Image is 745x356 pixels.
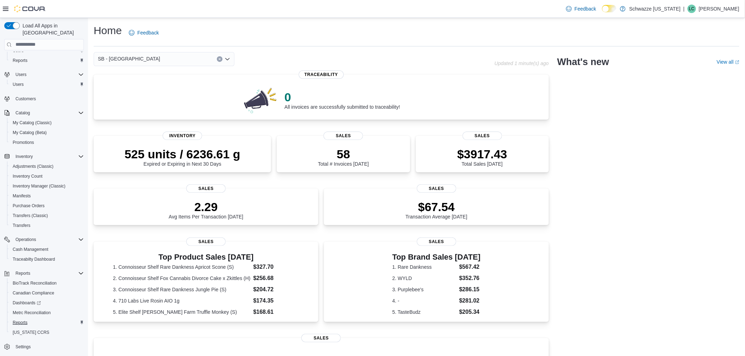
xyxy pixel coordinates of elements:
[13,183,65,189] span: Inventory Manager (Classic)
[13,70,84,79] span: Users
[126,26,162,40] a: Feedback
[13,290,54,296] span: Canadian Compliance
[7,328,87,337] button: [US_STATE] CCRS
[13,310,51,316] span: Metrc Reconciliation
[13,109,84,117] span: Catalog
[417,184,456,193] span: Sales
[186,184,226,193] span: Sales
[13,95,39,103] a: Customers
[1,94,87,104] button: Customers
[7,80,87,89] button: Users
[13,58,27,63] span: Reports
[10,80,26,89] a: Users
[13,342,84,351] span: Settings
[253,297,299,305] dd: $174.35
[10,182,84,190] span: Inventory Manager (Classic)
[299,70,344,79] span: Traceability
[463,132,502,140] span: Sales
[392,297,456,304] dt: 4. -
[7,211,87,221] button: Transfers (Classic)
[7,138,87,147] button: Promotions
[13,223,30,228] span: Transfers
[7,221,87,230] button: Transfers
[10,172,84,180] span: Inventory Count
[7,191,87,201] button: Manifests
[459,274,481,282] dd: $352.76
[417,237,456,246] span: Sales
[7,254,87,264] button: Traceabilty Dashboard
[602,5,617,12] input: Dark Mode
[13,193,31,199] span: Manifests
[575,5,596,12] span: Feedback
[7,298,87,308] a: Dashboards
[15,237,36,242] span: Operations
[459,297,481,305] dd: $281.02
[7,56,87,65] button: Reports
[169,200,243,214] p: 2.29
[10,279,60,287] a: BioTrack Reconciliation
[113,253,299,261] h3: Top Product Sales [DATE]
[1,152,87,161] button: Inventory
[10,309,84,317] span: Metrc Reconciliation
[10,80,84,89] span: Users
[717,59,739,65] a: View allExternal link
[1,268,87,278] button: Reports
[15,344,31,350] span: Settings
[406,200,468,220] div: Transaction Average [DATE]
[253,308,299,316] dd: $168.61
[10,255,58,263] a: Traceabilty Dashboard
[318,147,369,161] p: 58
[457,147,507,167] div: Total Sales [DATE]
[10,289,57,297] a: Canadian Compliance
[324,132,363,140] span: Sales
[10,299,84,307] span: Dashboards
[13,300,41,306] span: Dashboards
[13,235,39,244] button: Operations
[225,56,230,62] button: Open list of options
[10,289,84,297] span: Canadian Compliance
[563,2,599,16] a: Feedback
[98,55,160,63] span: SB - [GEOGRAPHIC_DATA]
[10,128,84,137] span: My Catalog (Beta)
[13,269,84,278] span: Reports
[7,201,87,211] button: Purchase Orders
[459,285,481,294] dd: $286.15
[7,171,87,181] button: Inventory Count
[15,271,30,276] span: Reports
[13,173,43,179] span: Inventory Count
[459,263,481,271] dd: $567.42
[392,309,456,316] dt: 5. TasteBudz
[13,256,55,262] span: Traceabilty Dashboard
[13,164,54,169] span: Adjustments (Classic)
[10,138,84,147] span: Promotions
[253,285,299,294] dd: $204.72
[125,147,240,167] div: Expired or Expiring in Next 30 Days
[1,70,87,80] button: Users
[13,235,84,244] span: Operations
[13,343,33,351] a: Settings
[10,56,84,65] span: Reports
[10,255,84,263] span: Traceabilty Dashboard
[406,200,468,214] p: $67.54
[7,244,87,254] button: Cash Management
[7,118,87,128] button: My Catalog (Classic)
[392,275,456,282] dt: 2. WYLD
[10,182,68,190] a: Inventory Manager (Classic)
[10,328,52,337] a: [US_STATE] CCRS
[10,192,33,200] a: Manifests
[10,202,84,210] span: Purchase Orders
[20,22,84,36] span: Load All Apps in [GEOGRAPHIC_DATA]
[13,70,29,79] button: Users
[10,162,84,171] span: Adjustments (Classic)
[14,5,46,12] img: Cova
[10,328,84,337] span: Washington CCRS
[7,128,87,138] button: My Catalog (Beta)
[10,211,51,220] a: Transfers (Classic)
[10,299,44,307] a: Dashboards
[125,147,240,161] p: 525 units / 6236.61 g
[10,162,56,171] a: Adjustments (Classic)
[13,130,47,135] span: My Catalog (Beta)
[10,245,51,254] a: Cash Management
[10,202,48,210] a: Purchase Orders
[13,94,84,103] span: Customers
